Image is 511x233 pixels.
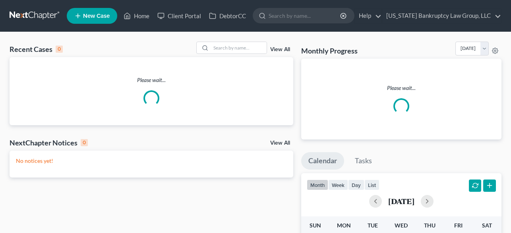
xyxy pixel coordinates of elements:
[301,46,358,55] h3: Monthly Progress
[368,222,378,229] span: Tue
[211,42,267,53] input: Search by name...
[388,197,414,205] h2: [DATE]
[10,138,88,147] div: NextChapter Notices
[270,140,290,146] a: View All
[308,84,495,92] p: Please wait...
[120,9,153,23] a: Home
[482,222,492,229] span: Sat
[10,76,293,84] p: Please wait...
[355,9,381,23] a: Help
[328,180,348,190] button: week
[424,222,436,229] span: Thu
[307,180,328,190] button: month
[301,152,344,170] a: Calendar
[454,222,463,229] span: Fri
[205,9,250,23] a: DebtorCC
[153,9,205,23] a: Client Portal
[364,180,379,190] button: list
[310,222,321,229] span: Sun
[16,157,287,165] p: No notices yet!
[10,44,63,54] div: Recent Cases
[337,222,351,229] span: Mon
[348,180,364,190] button: day
[270,47,290,52] a: View All
[269,8,341,23] input: Search by name...
[81,139,88,146] div: 0
[348,152,379,170] a: Tasks
[56,46,63,53] div: 0
[395,222,408,229] span: Wed
[83,13,110,19] span: New Case
[382,9,501,23] a: [US_STATE] Bankruptcy Law Group, LLC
